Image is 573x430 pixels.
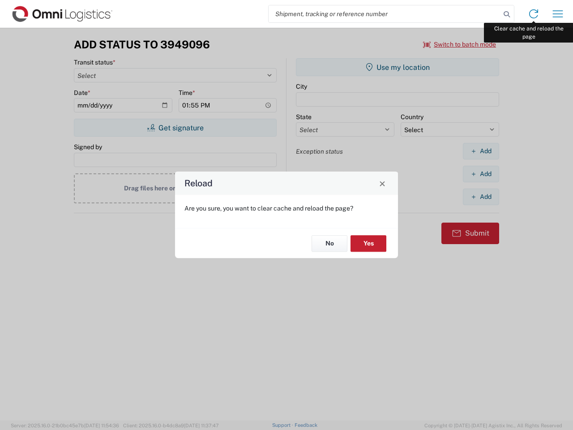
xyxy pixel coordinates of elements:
button: No [312,235,347,252]
button: Yes [351,235,386,252]
h4: Reload [184,177,213,190]
button: Close [376,177,389,189]
input: Shipment, tracking or reference number [269,5,500,22]
p: Are you sure, you want to clear cache and reload the page? [184,204,389,212]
